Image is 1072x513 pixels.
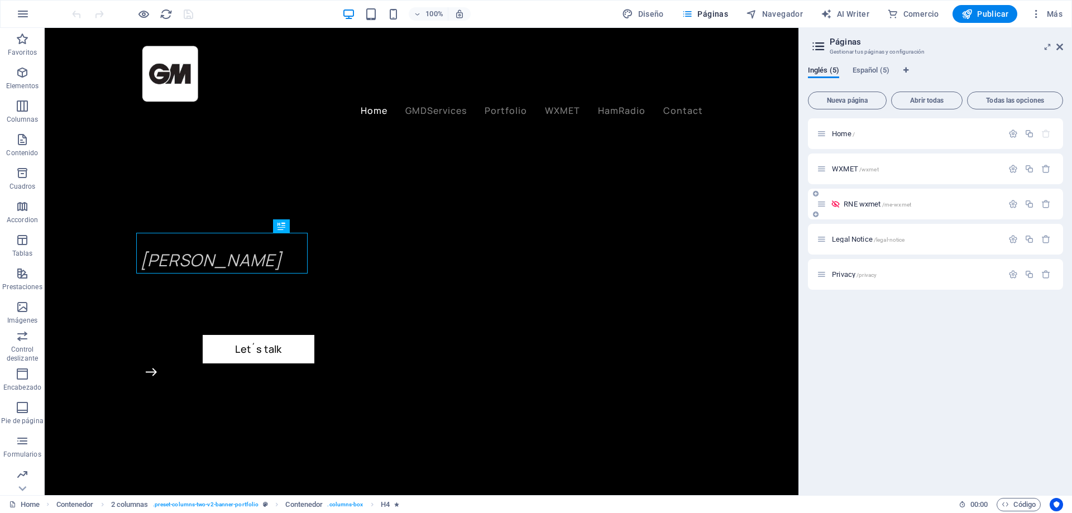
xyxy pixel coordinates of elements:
span: Páginas [682,8,728,20]
span: Navegador [746,8,803,20]
span: . preset-columns-two-v2-banner-portfolio [153,498,259,511]
span: 00 00 [970,498,988,511]
p: Formularios [3,450,41,459]
span: /rne-wxmet [882,202,911,208]
span: Todas las opciones [972,97,1058,104]
span: Haz clic para seleccionar y doble clic para editar [285,498,323,511]
span: Haz clic para abrir la página [832,165,879,173]
p: Cuadros [9,182,36,191]
button: Usercentrics [1050,498,1063,511]
div: Pestañas de idiomas [808,66,1063,87]
span: Haz clic para seleccionar y doble clic para editar [381,498,390,511]
div: Configuración [1008,164,1018,174]
div: Duplicar [1025,164,1034,174]
span: / [853,131,855,137]
span: Código [1002,498,1036,511]
p: Tablas [12,249,33,258]
i: Al redimensionar, ajustar el nivel de zoom automáticamente para ajustarse al dispositivo elegido. [454,9,465,19]
div: ​​​​​ [95,205,377,246]
span: Haz clic para abrir la página [832,270,877,279]
p: Pie de página [1,416,43,425]
button: Todas las opciones [967,92,1063,109]
button: Código [997,498,1041,511]
button: 100% [409,7,448,21]
span: Diseño [622,8,664,20]
div: Configuración [1008,234,1018,244]
h2: Páginas [830,37,1063,47]
button: Abrir todas [891,92,963,109]
button: Más [1026,5,1067,23]
span: Publicar [961,8,1009,20]
nav: breadcrumb [56,498,399,511]
h3: Gestionar tus páginas y configuración [830,47,1041,57]
span: /legal-notice [874,237,905,243]
div: Eliminar [1041,270,1051,279]
span: Haz clic para seleccionar y doble clic para editar [56,498,94,511]
h6: Tiempo de la sesión [959,498,988,511]
div: Duplicar [1025,129,1034,138]
h6: 100% [425,7,443,21]
button: Haz clic para salir del modo de previsualización y seguir editando [137,7,150,21]
p: Accordion [7,215,38,224]
div: WXMET/wxmet [829,165,1003,172]
p: Encabezado [3,383,41,392]
div: Configuración [1008,129,1018,138]
div: Home/ [829,130,1003,137]
p: Contenido [6,148,38,157]
button: AI Writer [816,5,874,23]
a: Haz clic para cancelar la selección y doble clic para abrir páginas [9,498,40,511]
span: Legal Notice [832,235,904,243]
div: Duplicar [1025,234,1034,244]
span: . columns-box [327,498,363,511]
div: Legal Notice/legal-notice [829,236,1003,243]
p: Elementos [6,81,39,90]
span: : [978,500,980,509]
span: Nueva página [813,97,882,104]
span: Español (5) [853,64,889,79]
i: Este elemento es un preajuste personalizable [263,501,268,507]
div: Duplicar [1025,199,1034,209]
button: Navegador [741,5,807,23]
div: Configuración [1008,270,1018,279]
span: Inglés (5) [808,64,839,79]
button: Nueva página [808,92,887,109]
span: Haz clic para abrir la página [832,130,855,138]
div: Eliminar [1041,234,1051,244]
div: Configuración [1008,199,1018,209]
button: Comercio [883,5,944,23]
div: RNE wxmet/rne-wxmet [840,200,1003,208]
span: RNE wxmet [844,200,911,208]
div: Privacy/privacy [829,271,1003,278]
i: Volver a cargar página [160,8,173,21]
button: Publicar [953,5,1018,23]
p: Prestaciones [2,282,42,291]
button: Diseño [618,5,668,23]
span: AI Writer [821,8,869,20]
p: Favoritos [8,48,37,57]
span: Más [1031,8,1063,20]
div: Duplicar [1025,270,1034,279]
p: Columnas [7,115,39,124]
p: Imágenes [7,316,37,325]
i: El elemento contiene una animación [394,501,399,507]
span: Abrir todas [896,97,958,104]
button: Páginas [677,5,733,23]
span: Haz clic para seleccionar y doble clic para editar [111,498,149,511]
div: La página principal no puede eliminarse [1041,129,1051,138]
div: Eliminar [1041,164,1051,174]
div: Eliminar [1041,199,1051,209]
div: Diseño (Ctrl+Alt+Y) [618,5,668,23]
span: Comercio [887,8,939,20]
span: /privacy [856,272,877,278]
button: reload [159,7,173,21]
span: /wxmet [859,166,879,172]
